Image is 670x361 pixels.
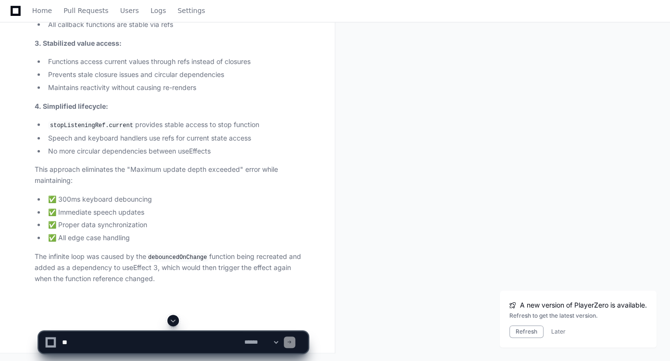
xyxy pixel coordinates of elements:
strong: 3. Stabilized value access: [35,39,122,47]
span: Logs [151,8,166,13]
code: stopListeningRef.current [48,121,135,130]
li: Speech and keyboard handlers use refs for current state access [45,133,308,144]
li: ✅ All edge case handling [45,232,308,244]
li: provides stable access to stop function [45,119,308,131]
li: Prevents stale closure issues and circular dependencies [45,69,308,80]
li: No more circular dependencies between useEffects [45,146,308,157]
li: ✅ Immediate speech updates [45,207,308,218]
span: Settings [177,8,205,13]
li: ✅ 300ms keyboard debouncing [45,194,308,205]
span: Users [120,8,139,13]
button: Later [551,328,566,335]
span: Home [32,8,52,13]
span: Pull Requests [63,8,108,13]
div: Refresh to get the latest version. [509,312,647,320]
strong: 4. Simplified lifecycle: [35,102,108,110]
p: This approach eliminates the "Maximum update depth exceeded" error while maintaining: [35,164,308,186]
button: Refresh [509,325,544,338]
p: The infinite loop was caused by the function being recreated and added as a dependency to useEffe... [35,251,308,284]
li: All callback functions are stable via refs [45,19,308,30]
code: debouncedOnChange [146,253,209,262]
span: A new version of PlayerZero is available. [520,300,647,310]
li: Maintains reactivity without causing re-renders [45,82,308,93]
li: ✅ Proper data synchronization [45,219,308,231]
li: Functions access current values through refs instead of closures [45,56,308,67]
